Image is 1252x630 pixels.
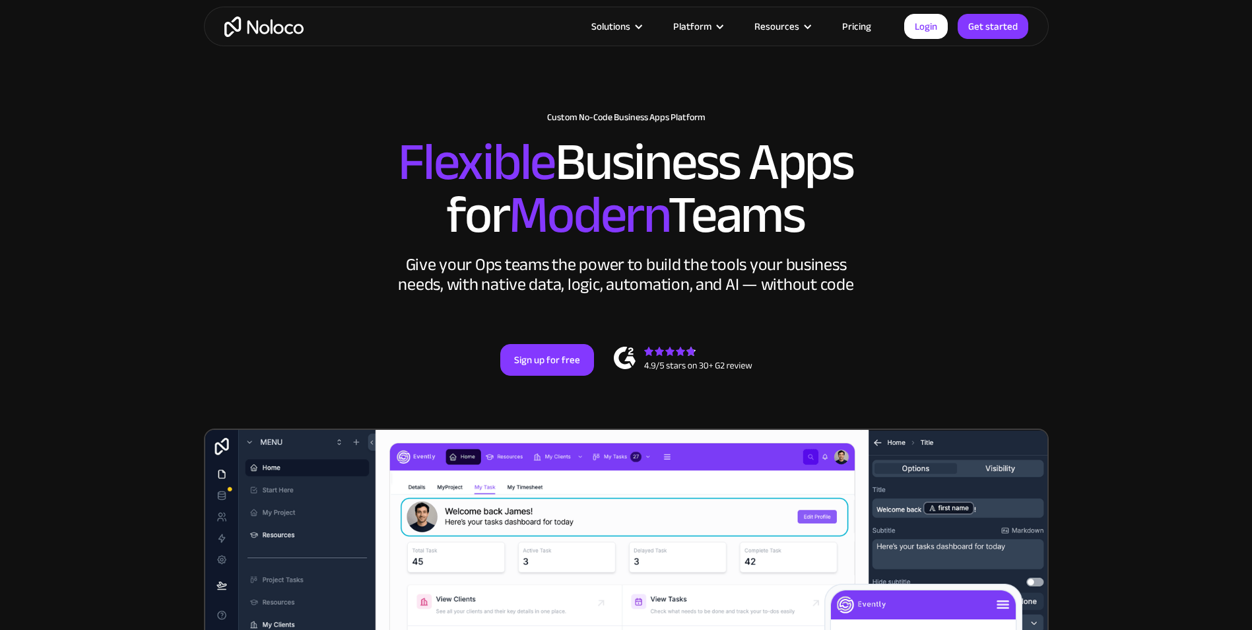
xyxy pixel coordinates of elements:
[754,18,799,35] div: Resources
[398,113,555,211] span: Flexible
[217,112,1036,123] h1: Custom No-Code Business Apps Platform
[217,136,1036,242] h2: Business Apps for Teams
[958,14,1028,39] a: Get started
[826,18,888,35] a: Pricing
[673,18,711,35] div: Platform
[224,17,304,37] a: home
[657,18,738,35] div: Platform
[591,18,630,35] div: Solutions
[395,255,857,295] div: Give your Ops teams the power to build the tools your business needs, with native data, logic, au...
[904,14,948,39] a: Login
[509,166,668,264] span: Modern
[738,18,826,35] div: Resources
[500,344,594,376] a: Sign up for free
[575,18,657,35] div: Solutions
